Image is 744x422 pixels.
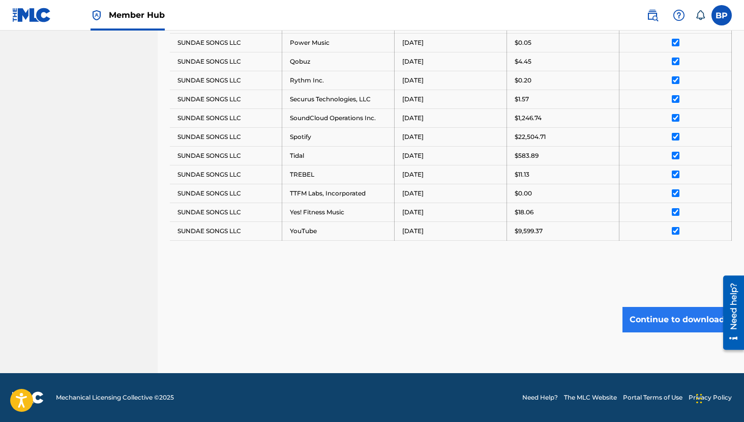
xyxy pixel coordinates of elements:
[282,108,395,127] td: SoundCloud Operations Inc.
[282,203,395,221] td: Yes! Fitness Music
[515,151,539,160] p: $583.89
[395,146,507,165] td: [DATE]
[515,132,546,142] p: $22,504.71
[282,184,395,203] td: TTFM Labs, Incorporated
[170,221,282,240] td: SUNDAE SONGS LLC
[282,146,395,165] td: Tidal
[170,165,282,184] td: SUNDAE SONGS LLC
[515,170,529,179] p: $11.13
[170,108,282,127] td: SUNDAE SONGS LLC
[395,127,507,146] td: [DATE]
[91,9,103,21] img: Top Rightsholder
[12,391,44,404] img: logo
[395,184,507,203] td: [DATE]
[170,127,282,146] td: SUNDAE SONGS LLC
[170,203,282,221] td: SUNDAE SONGS LLC
[515,114,542,123] p: $1,246.74
[109,9,165,21] span: Member Hub
[282,52,395,71] td: Qobuz
[716,272,744,354] iframe: Resource Center
[395,108,507,127] td: [DATE]
[395,52,507,71] td: [DATE]
[12,8,51,22] img: MLC Logo
[696,383,702,414] div: Drag
[564,393,617,402] a: The MLC Website
[170,33,282,52] td: SUNDAE SONGS LLC
[395,165,507,184] td: [DATE]
[395,90,507,108] td: [DATE]
[170,146,282,165] td: SUNDAE SONGS LLC
[515,227,543,236] p: $9,599.37
[695,10,705,20] div: Notifications
[395,71,507,90] td: [DATE]
[642,5,663,25] a: Public Search
[170,184,282,203] td: SUNDAE SONGS LLC
[515,76,531,85] p: $0.20
[56,393,174,402] span: Mechanical Licensing Collective © 2025
[170,90,282,108] td: SUNDAE SONGS LLC
[669,5,689,25] div: Help
[623,393,682,402] a: Portal Terms of Use
[673,9,685,21] img: help
[395,203,507,221] td: [DATE]
[282,71,395,90] td: Rythm Inc.
[622,307,732,332] button: Continue to download
[395,221,507,240] td: [DATE]
[515,95,529,104] p: $1.57
[282,221,395,240] td: YouTube
[282,127,395,146] td: Spotify
[282,165,395,184] td: TREBEL
[515,189,532,198] p: $0.00
[515,208,533,217] p: $18.06
[689,393,732,402] a: Privacy Policy
[646,9,659,21] img: search
[170,71,282,90] td: SUNDAE SONGS LLC
[711,5,732,25] div: User Menu
[693,373,744,422] iframe: Chat Widget
[282,90,395,108] td: Securus Technologies, LLC
[522,393,558,402] a: Need Help?
[395,33,507,52] td: [DATE]
[170,52,282,71] td: SUNDAE SONGS LLC
[515,57,531,66] p: $4.45
[515,38,531,47] p: $0.05
[282,33,395,52] td: Power Music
